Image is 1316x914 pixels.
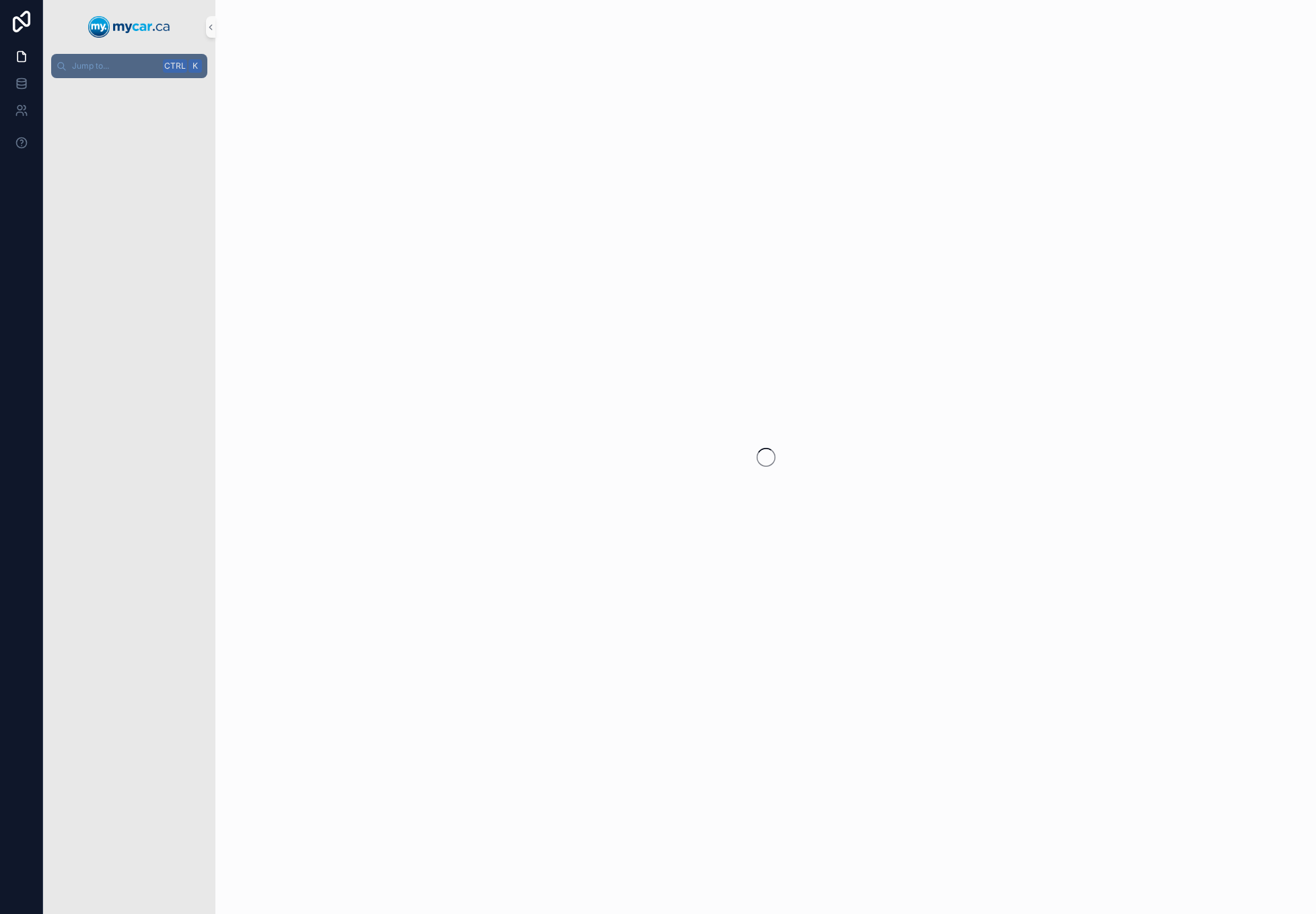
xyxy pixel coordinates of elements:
[72,61,158,71] span: Jump to...
[51,54,207,78] button: Jump to...CtrlK
[88,16,170,38] img: App logo
[190,61,201,71] span: K
[43,78,215,102] div: scrollable content
[163,59,187,73] span: Ctrl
